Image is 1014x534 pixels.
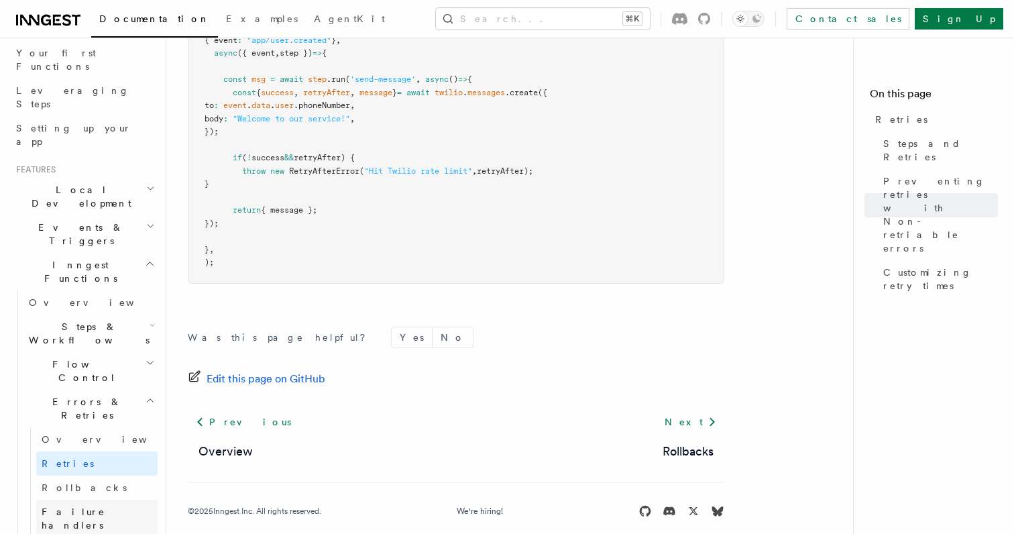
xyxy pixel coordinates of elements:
span: Edit this page on GitHub [207,370,325,388]
span: , [350,101,355,110]
a: Previous [188,410,298,434]
span: 'send-message' [350,74,416,84]
span: Customizing retry times [883,266,998,292]
span: : [223,114,228,123]
span: Leveraging Steps [16,85,129,109]
a: Next [657,410,724,434]
span: , [472,166,477,176]
a: We're hiring! [457,506,503,517]
span: => [458,74,467,84]
span: messages [467,88,505,97]
span: twilio [435,88,463,97]
span: . [463,88,467,97]
span: : [237,36,242,45]
span: , [350,114,355,123]
span: success [261,88,294,97]
span: event [223,101,247,110]
button: Toggle dark mode [732,11,765,27]
span: Examples [226,13,298,24]
a: Edit this page on GitHub [188,370,325,388]
span: } [392,88,397,97]
button: Inngest Functions [11,253,158,290]
span: Overview [42,434,180,445]
span: ( [359,166,364,176]
a: Contact sales [787,8,909,30]
span: { [467,74,472,84]
span: ( [345,74,350,84]
span: message [359,88,392,97]
span: ! [247,153,251,162]
a: Leveraging Steps [11,78,158,116]
span: Failure handlers [42,506,105,531]
span: = [270,74,275,84]
span: "Hit Twilio rate limit" [364,166,472,176]
span: ); [205,258,214,267]
a: Steps and Retries [878,131,998,169]
span: { event [205,36,237,45]
span: , [275,48,280,58]
span: Your first Functions [16,48,96,72]
span: ({ [538,88,547,97]
span: const [223,74,247,84]
button: Errors & Retries [23,390,158,427]
a: Rollbacks [663,442,714,461]
span: Overview [29,297,167,308]
span: { [256,88,261,97]
span: }); [205,219,219,228]
button: No [433,327,473,348]
a: Documentation [91,4,218,38]
span: . [247,101,251,110]
span: : [214,101,219,110]
span: await [406,88,430,97]
span: } [205,245,209,254]
button: Events & Triggers [11,215,158,253]
span: if [233,153,242,162]
span: RetryAfterError [289,166,359,176]
a: Retries [36,451,158,476]
a: Examples [218,4,306,36]
span: user [275,101,294,110]
button: Steps & Workflows [23,315,158,352]
div: © 2025 Inngest Inc. All rights reserved. [188,506,321,517]
span: () [449,74,458,84]
span: Inngest Functions [11,258,145,285]
span: , [294,88,298,97]
h4: On this page [870,86,998,107]
span: { message }; [261,205,317,215]
span: AgentKit [314,13,385,24]
span: = [397,88,402,97]
span: Errors & Retries [23,395,146,422]
span: Features [11,164,56,175]
a: Overview [36,427,158,451]
button: Search...⌘K [436,8,650,30]
button: Yes [392,327,432,348]
span: .run [327,74,345,84]
span: step [308,74,327,84]
span: async [214,48,237,58]
span: Retries [875,113,927,126]
span: ( [242,153,247,162]
span: , [416,74,420,84]
span: to [205,101,214,110]
a: Preventing retries with Non-retriable errors [878,169,998,260]
span: data [251,101,270,110]
span: } [205,179,209,189]
span: const [233,88,256,97]
a: Setting up your app [11,116,158,154]
span: , [209,245,214,254]
span: .create [505,88,538,97]
span: retryAfter) { [294,153,355,162]
span: Retries [42,458,94,469]
a: Customizing retry times [878,260,998,298]
span: "Welcome to our service!" [233,114,350,123]
a: AgentKit [306,4,393,36]
span: . [270,101,275,110]
p: Was this page helpful? [188,331,375,344]
span: Events & Triggers [11,221,146,248]
span: }); [205,127,219,136]
span: ({ event [237,48,275,58]
button: Flow Control [23,352,158,390]
span: Documentation [99,13,210,24]
span: "app/user.created" [247,36,331,45]
span: step }) [280,48,313,58]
